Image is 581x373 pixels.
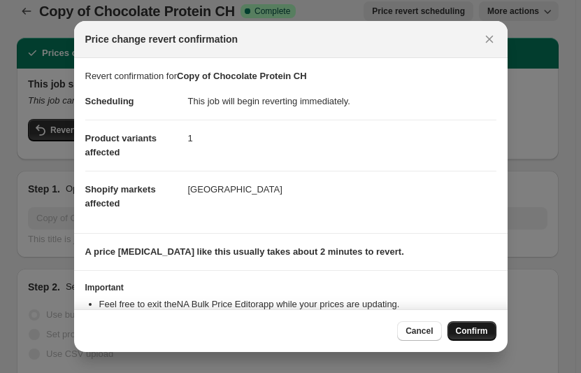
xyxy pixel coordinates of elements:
[85,32,238,46] span: Price change revert confirmation
[177,71,307,81] b: Copy of Chocolate Protein CH
[85,133,157,157] span: Product variants affected
[85,184,156,209] span: Shopify markets affected
[188,83,496,120] dd: This job will begin reverting immediately.
[406,325,433,337] span: Cancel
[480,29,499,49] button: Close
[188,120,496,157] dd: 1
[447,321,496,341] button: Confirm
[99,297,496,311] li: Feel free to exit the NA Bulk Price Editor app while your prices are updating.
[85,69,496,83] p: Revert confirmation for
[188,171,496,208] dd: [GEOGRAPHIC_DATA]
[85,282,496,293] h3: Important
[85,96,134,106] span: Scheduling
[456,325,488,337] span: Confirm
[397,321,441,341] button: Cancel
[85,246,404,257] b: A price [MEDICAL_DATA] like this usually takes about 2 minutes to revert.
